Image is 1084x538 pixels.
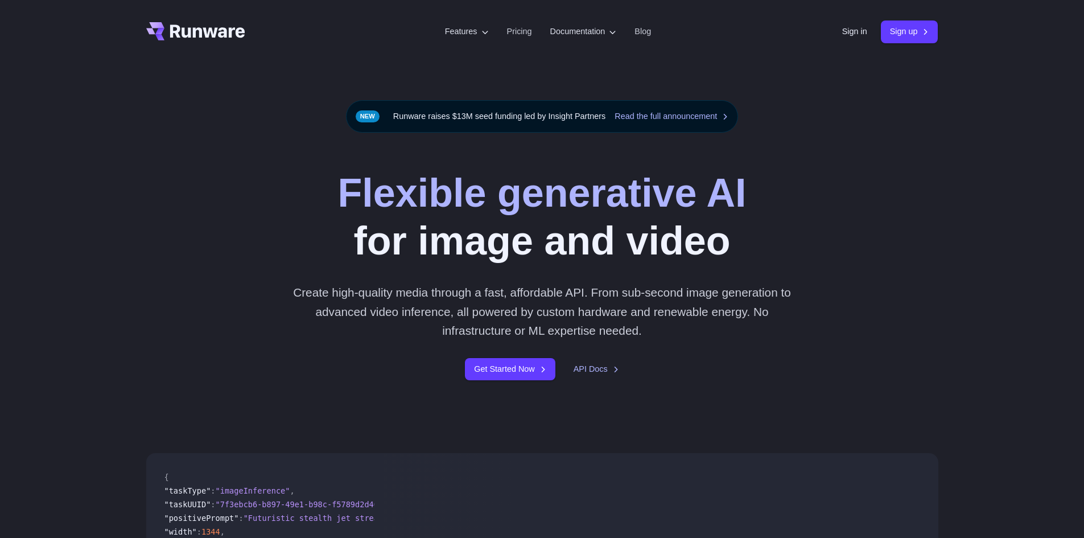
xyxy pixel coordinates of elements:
a: Sign up [881,20,938,43]
span: "positivePrompt" [164,514,239,523]
a: Read the full announcement [615,110,728,123]
strong: Flexible generative AI [337,171,746,215]
a: Get Started Now [465,358,555,380]
span: "7f3ebcb6-b897-49e1-b98c-f5789d2d40d7" [216,500,393,509]
span: 1344 [201,527,220,536]
a: Go to / [146,22,245,40]
span: : [238,514,243,523]
a: API Docs [574,363,619,376]
span: , [290,486,294,495]
span: "imageInference" [216,486,290,495]
span: { [164,473,169,482]
span: : [197,527,201,536]
span: "taskType" [164,486,211,495]
span: "width" [164,527,197,536]
p: Create high-quality media through a fast, affordable API. From sub-second image generation to adv... [288,283,796,340]
span: , [220,527,225,536]
a: Pricing [507,25,532,38]
label: Features [445,25,489,38]
span: "taskUUID" [164,500,211,509]
a: Blog [634,25,651,38]
div: Runware raises $13M seed funding led by Insight Partners [346,100,739,133]
span: : [211,500,215,509]
label: Documentation [550,25,617,38]
span: : [211,486,215,495]
h1: for image and video [337,169,746,265]
span: "Futuristic stealth jet streaking through a neon-lit cityscape with glowing purple exhaust" [244,514,667,523]
a: Sign in [842,25,867,38]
